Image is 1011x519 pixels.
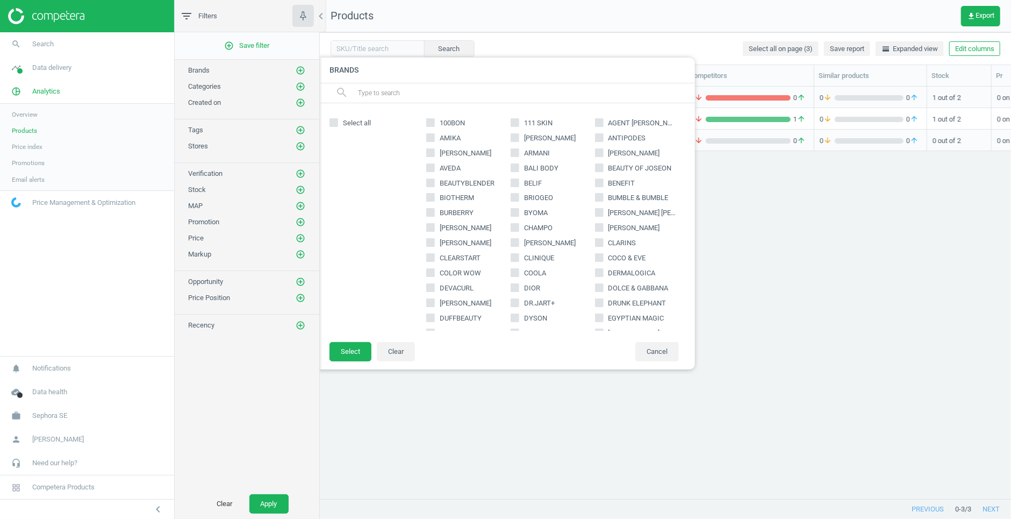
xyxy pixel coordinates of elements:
[296,185,305,195] i: add_circle_outline
[188,294,230,302] span: Price Position
[296,82,305,91] i: add_circle_outline
[295,320,306,331] button: add_circle_outline
[32,482,95,492] span: Competera Products
[32,87,60,96] span: Analytics
[188,169,223,177] span: Verification
[206,494,244,514] button: Clear
[249,494,289,514] button: Apply
[12,143,42,151] span: Price index
[188,142,208,150] span: Stores
[6,358,26,379] i: notifications
[295,81,306,92] button: add_circle_outline
[295,141,306,152] button: add_circle_outline
[188,234,204,242] span: Price
[295,168,306,179] button: add_circle_outline
[319,58,695,83] h4: Brands
[296,321,305,330] i: add_circle_outline
[12,126,37,135] span: Products
[295,217,306,227] button: add_circle_outline
[188,82,221,90] span: Categories
[12,175,45,184] span: Email alerts
[296,217,305,227] i: add_circle_outline
[295,65,306,76] button: add_circle_outline
[188,278,223,286] span: Opportunity
[296,125,305,135] i: add_circle_outline
[295,201,306,211] button: add_circle_outline
[188,98,221,106] span: Created on
[188,126,203,134] span: Tags
[188,218,219,226] span: Promotion
[296,201,305,211] i: add_circle_outline
[32,411,67,421] span: Sephora SE
[295,276,306,287] button: add_circle_outline
[12,159,45,167] span: Promotions
[6,382,26,402] i: cloud_done
[32,435,84,444] span: [PERSON_NAME]
[296,250,305,259] i: add_circle_outline
[145,502,171,516] button: chevron_left
[6,406,26,426] i: work
[225,41,234,51] i: add_circle_outline
[295,233,306,244] button: add_circle_outline
[188,250,211,258] span: Markup
[32,458,77,468] span: Need our help?
[188,186,206,194] span: Stock
[296,66,305,75] i: add_circle_outline
[188,321,214,329] span: Recency
[198,11,217,21] span: Filters
[188,202,203,210] span: MAP
[296,98,305,108] i: add_circle_outline
[6,34,26,54] i: search
[6,81,26,102] i: pie_chart_outlined
[296,233,305,243] i: add_circle_outline
[188,66,210,74] span: Brands
[32,364,71,373] span: Notifications
[295,184,306,195] button: add_circle_outline
[32,39,54,49] span: Search
[295,293,306,303] button: add_circle_outline
[295,249,306,260] button: add_circle_outline
[175,35,319,56] button: add_circle_outlineSave filter
[314,10,327,23] i: chevron_left
[295,125,306,136] button: add_circle_outline
[6,429,26,450] i: person
[225,41,270,51] span: Save filter
[32,387,67,397] span: Data health
[32,198,135,208] span: Price Management & Optimization
[8,8,84,24] img: ajHJNr6hYgQAAAAASUVORK5CYII=
[152,503,164,516] i: chevron_left
[11,197,21,208] img: wGWNvw8QSZomAAAAABJRU5ErkJggg==
[295,97,306,108] button: add_circle_outline
[6,453,26,473] i: headset_mic
[296,169,305,179] i: add_circle_outline
[12,110,38,119] span: Overview
[296,277,305,287] i: add_circle_outline
[32,63,71,73] span: Data delivery
[180,10,193,23] i: filter_list
[296,293,305,303] i: add_circle_outline
[296,141,305,151] i: add_circle_outline
[6,58,26,78] i: timeline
